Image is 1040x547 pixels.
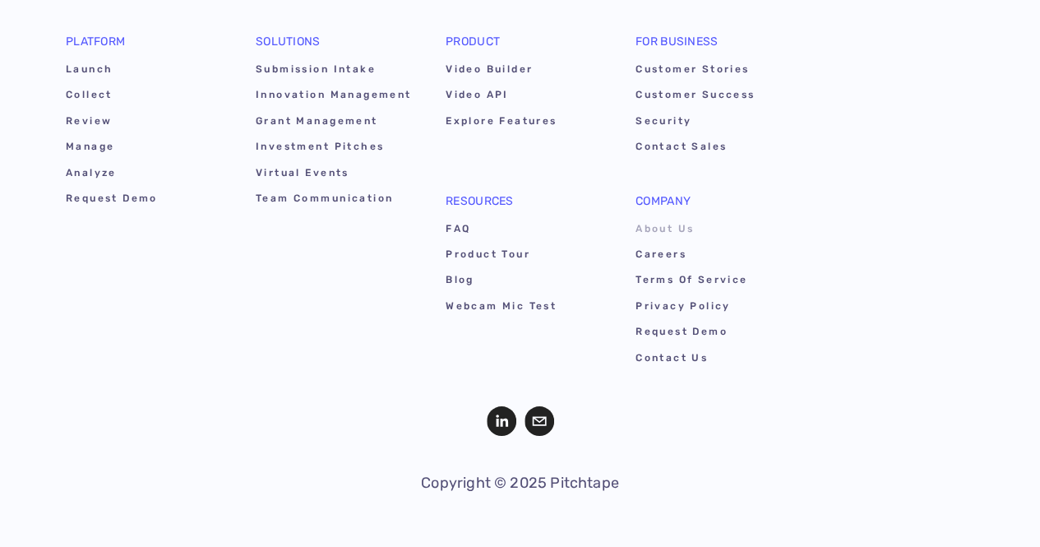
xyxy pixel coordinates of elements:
a: Team Communication [256,188,413,214]
div: Company [636,196,793,219]
a: LinkedIn [487,406,516,436]
div: Solutions [256,36,413,59]
p: Copyright © 2025 Pitchtape [300,471,740,495]
a: Customer Stories [636,59,793,85]
a: Security [636,111,793,137]
a: Innovation Management [256,85,413,110]
div: Product [446,36,603,59]
a: Manage [66,137,223,162]
a: Product Tour [446,244,603,270]
a: Virtual Events [256,163,413,188]
a: Webcam Mic Test [446,296,603,322]
a: Grant Management [256,111,413,137]
a: Video Builder [446,59,603,85]
a: Collect [66,85,223,110]
a: Launch [66,59,223,85]
a: Analyze [66,163,223,188]
div: Platform [66,36,223,59]
a: Request Demo [66,188,223,214]
a: Explore Features [446,111,603,137]
a: Investment Pitches [256,137,413,162]
a: Request Demo [636,322,793,347]
a: Careers [636,244,793,270]
a: Review [66,111,223,137]
a: Terms of Service [636,270,793,295]
a: Submission Intake [256,59,413,85]
a: Blog [446,270,603,295]
a: Contact Us [636,348,793,373]
a: Video API [446,85,603,110]
a: Customer Success [636,85,793,110]
a: Contact Sales [636,137,793,162]
a: hello@pitchtape.com [525,406,554,436]
div: Resources [446,196,603,219]
iframe: Chat Widget [958,468,1040,547]
a: About Us [636,219,793,244]
a: FAQ [446,219,603,244]
a: Privacy Policy [636,296,793,322]
div: For Business [636,36,793,59]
